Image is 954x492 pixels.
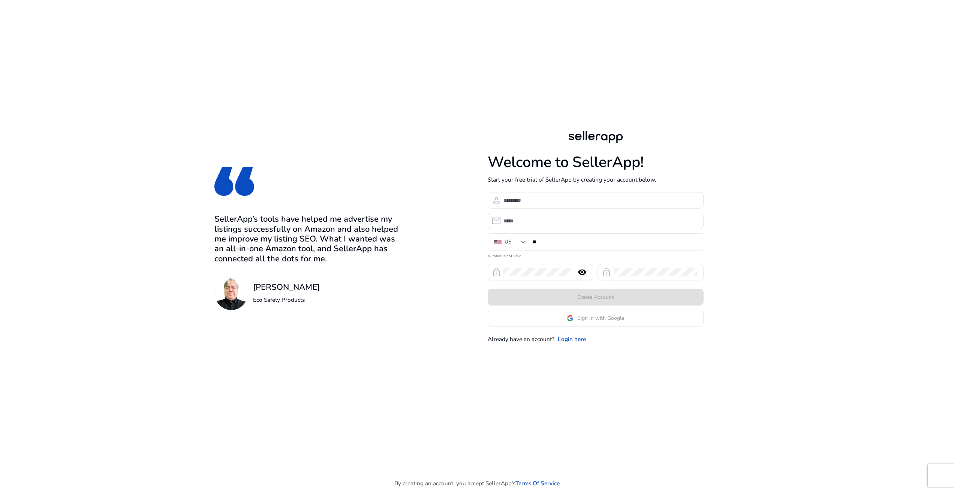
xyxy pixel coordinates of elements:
[488,251,704,259] mat-error: Number is not valid
[491,195,501,205] span: person
[558,335,586,343] a: Login here
[488,335,554,343] p: Already have an account?
[488,154,704,171] h1: Welcome to SellerApp!
[253,295,320,304] p: Eco Safety Products
[488,175,704,184] p: Start your free trial of SellerApp by creating your account below.
[573,268,591,277] mat-icon: remove_red_eye
[515,479,560,488] a: Terms Of Service
[491,267,501,277] span: lock
[505,238,512,246] div: US
[253,282,320,292] h3: [PERSON_NAME]
[491,216,501,226] span: email
[602,267,611,277] span: lock
[214,214,406,264] h3: SellerApp’s tools have helped me advertise my listings successfully on Amazon and also helped me ...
